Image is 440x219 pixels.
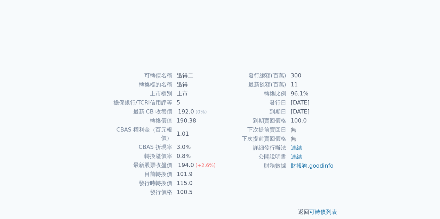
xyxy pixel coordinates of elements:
[173,116,220,125] td: 190.38
[287,89,334,98] td: 96.1%
[173,170,220,179] td: 101.9
[177,161,195,169] div: 194.0
[173,188,220,197] td: 100.5
[220,107,287,116] td: 到期日
[106,80,173,89] td: 轉換標的名稱
[106,98,173,107] td: 擔保銀行/TCRI信用評等
[173,71,220,80] td: 迅得二
[220,98,287,107] td: 發行日
[173,179,220,188] td: 115.0
[177,108,195,116] div: 192.0
[291,153,302,160] a: 連結
[106,170,173,179] td: 目前轉換價
[220,152,287,161] td: 公開說明書
[309,209,337,215] a: 可轉債列表
[173,89,220,98] td: 上市
[220,125,287,134] td: 下次提前賣回日
[173,98,220,107] td: 5
[287,134,334,143] td: 無
[195,162,216,168] span: (+2.6%)
[220,116,287,125] td: 到期賣回價格
[106,71,173,80] td: 可轉債名稱
[287,98,334,107] td: [DATE]
[106,116,173,125] td: 轉換價值
[106,107,173,116] td: 最新 CB 收盤價
[106,89,173,98] td: 上市櫃別
[173,143,220,152] td: 3.0%
[291,162,307,169] a: 財報狗
[220,134,287,143] td: 下次提前賣回價格
[287,80,334,89] td: 11
[106,161,173,170] td: 最新股票收盤價
[287,125,334,134] td: 無
[106,125,173,143] td: CBAS 權利金（百元報價）
[106,152,173,161] td: 轉換溢價率
[287,116,334,125] td: 100.0
[220,89,287,98] td: 轉換比例
[173,152,220,161] td: 0.8%
[106,143,173,152] td: CBAS 折現率
[405,186,440,219] iframe: Chat Widget
[220,161,287,170] td: 財務數據
[106,179,173,188] td: 發行時轉換價
[98,208,343,216] p: 返回
[220,71,287,80] td: 發行總額(百萬)
[309,162,334,169] a: goodinfo
[173,125,220,143] td: 1.01
[195,109,207,115] span: (0%)
[287,71,334,80] td: 300
[173,80,220,89] td: 迅得
[106,188,173,197] td: 發行價格
[220,80,287,89] td: 最新餘額(百萬)
[291,144,302,151] a: 連結
[287,107,334,116] td: [DATE]
[287,161,334,170] td: ,
[220,143,287,152] td: 詳細發行辦法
